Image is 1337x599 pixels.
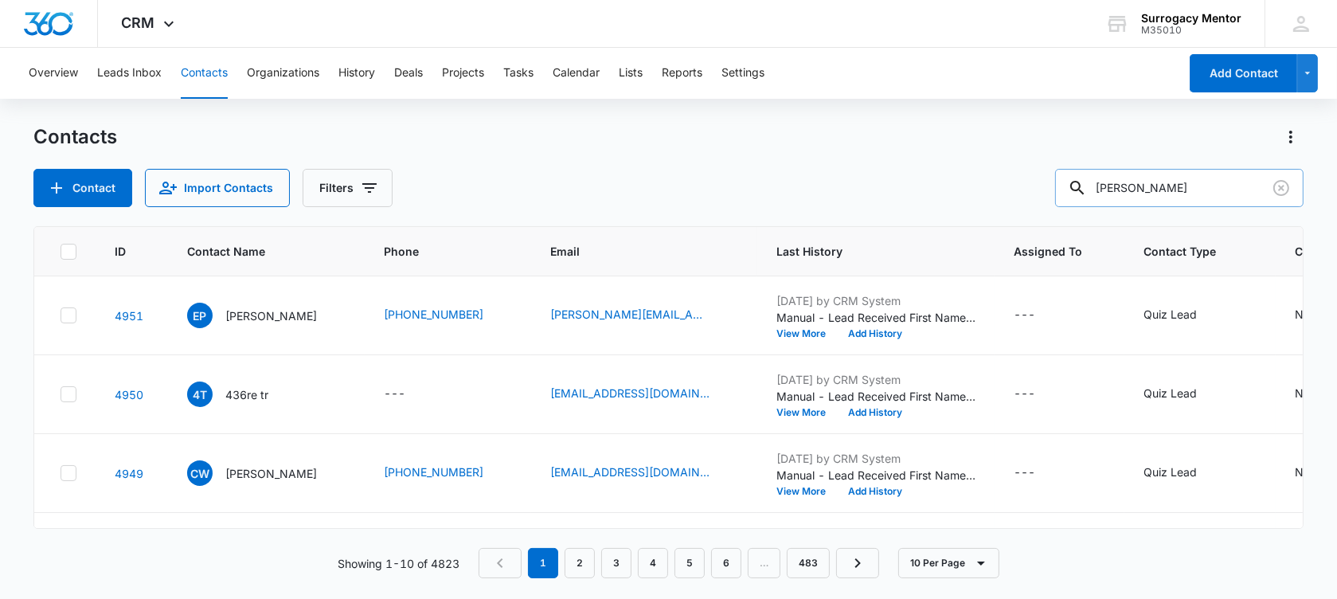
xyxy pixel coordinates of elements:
[787,548,830,578] a: Page 483
[384,464,512,483] div: Phone - +1 (724) 854-9210 - Select to Edit Field
[503,48,534,99] button: Tasks
[338,48,375,99] button: History
[528,548,558,578] em: 1
[776,309,975,326] p: Manual - Lead Received First Name: [PERSON_NAME] Last Name: [PERSON_NAME] Phone: [PHONE_NUMBER] E...
[550,306,738,325] div: Email - elizabeth.parker@gmail.com - Select to Edit Field
[1190,54,1297,92] button: Add Contact
[442,48,484,99] button: Projects
[1269,175,1294,201] button: Clear
[776,329,837,339] button: View More
[662,48,702,99] button: Reports
[550,243,715,260] span: Email
[225,465,317,482] p: [PERSON_NAME]
[619,48,643,99] button: Lists
[187,460,213,486] span: CW
[550,306,710,323] a: [PERSON_NAME][EMAIL_ADDRESS][PERSON_NAME][DOMAIN_NAME]
[1014,385,1064,404] div: Assigned To - - Select to Edit Field
[601,548,631,578] a: Page 3
[303,169,393,207] button: Filters
[29,48,78,99] button: Overview
[181,48,228,99] button: Contacts
[776,388,975,405] p: Manual - Lead Received First Name: 436re Last Name: tr Email: [EMAIL_ADDRESS][PERSON_NAME][DOMAIN...
[384,306,483,323] a: [PHONE_NUMBER]
[553,48,600,99] button: Calendar
[384,464,483,480] a: [PHONE_NUMBER]
[225,386,268,403] p: 436re tr
[550,464,738,483] div: Email - cng041713@gmail.com - Select to Edit Field
[394,48,423,99] button: Deals
[115,243,126,260] span: ID
[776,371,975,388] p: [DATE] by CRM System
[115,309,143,323] a: Navigate to contact details page for Elizabeth Parker
[1014,385,1035,404] div: ---
[187,243,323,260] span: Contact Name
[384,306,512,325] div: Phone - +1 (626) 941-3525 - Select to Edit Field
[837,487,913,496] button: Add History
[565,548,595,578] a: Page 2
[1014,243,1082,260] span: Assigned To
[384,385,434,404] div: Phone - - Select to Edit Field
[1143,464,1197,480] div: Quiz Lead
[776,487,837,496] button: View More
[187,382,297,407] div: Contact Name - 436re tr - Select to Edit Field
[187,460,346,486] div: Contact Name - Chelsea Wolfe - Select to Edit Field
[1014,464,1064,483] div: Assigned To - - Select to Edit Field
[1014,464,1035,483] div: ---
[187,382,213,407] span: 4t
[1014,306,1064,325] div: Assigned To - - Select to Edit Field
[1014,306,1035,325] div: ---
[1143,243,1233,260] span: Contact Type
[837,329,913,339] button: Add History
[836,548,879,578] a: Next Page
[1278,124,1304,150] button: Actions
[33,125,117,149] h1: Contacts
[1143,464,1226,483] div: Contact Type - Quiz Lead - Select to Edit Field
[1143,385,1197,401] div: Quiz Lead
[550,464,710,480] a: [EMAIL_ADDRESS][DOMAIN_NAME]
[674,548,705,578] a: Page 5
[1143,385,1226,404] div: Contact Type - Quiz Lead - Select to Edit Field
[479,548,879,578] nav: Pagination
[338,555,459,572] p: Showing 1-10 of 4823
[1143,306,1197,323] div: Quiz Lead
[711,548,741,578] a: Page 6
[776,243,952,260] span: Last History
[122,14,155,31] span: CRM
[898,548,999,578] button: 10 Per Page
[550,385,710,401] a: [EMAIL_ADDRESS][DOMAIN_NAME]
[384,385,405,404] div: ---
[721,48,764,99] button: Settings
[33,169,132,207] button: Add Contact
[115,467,143,480] a: Navigate to contact details page for Chelsea Wolfe
[837,408,913,417] button: Add History
[115,388,143,401] a: Navigate to contact details page for 436re tr
[776,292,975,309] p: [DATE] by CRM System
[776,467,975,484] p: Manual - Lead Received First Name: [PERSON_NAME] Last Name: [PERSON_NAME] Phone: [PHONE_NUMBER] E...
[97,48,162,99] button: Leads Inbox
[187,303,346,328] div: Contact Name - Elizabeth Parker - Select to Edit Field
[225,307,317,324] p: [PERSON_NAME]
[384,243,489,260] span: Phone
[638,548,668,578] a: Page 4
[1143,306,1226,325] div: Contact Type - Quiz Lead - Select to Edit Field
[145,169,290,207] button: Import Contacts
[776,450,975,467] p: [DATE] by CRM System
[1141,25,1241,36] div: account id
[1141,12,1241,25] div: account name
[776,408,837,417] button: View More
[1055,169,1304,207] input: Search Contacts
[550,385,738,404] div: Email - syreer@gamil.com - Select to Edit Field
[187,303,213,328] span: EP
[247,48,319,99] button: Organizations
